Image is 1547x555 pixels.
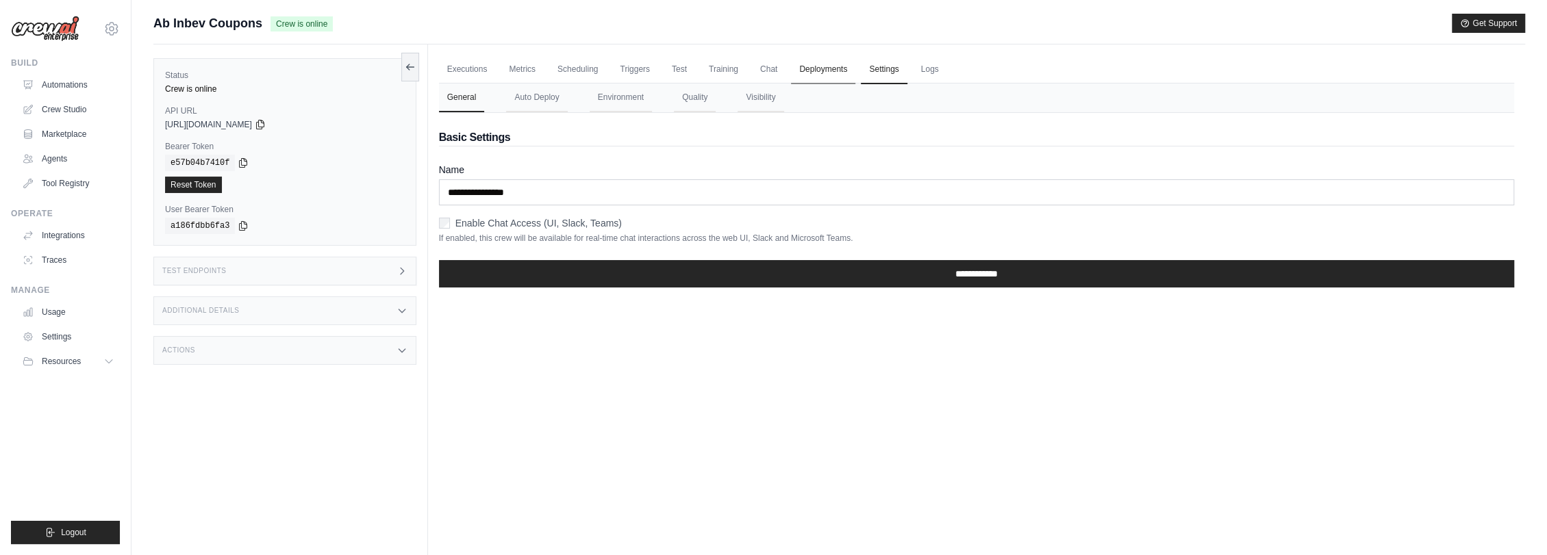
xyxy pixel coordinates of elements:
[162,307,239,315] h3: Additional Details
[42,356,81,367] span: Resources
[16,172,120,194] a: Tool Registry
[162,346,195,354] h3: Actions
[16,224,120,246] a: Integrations
[16,350,120,372] button: Resources
[791,55,855,84] a: Deployments
[674,83,716,112] button: Quality
[16,301,120,323] a: Usage
[11,521,120,544] button: Logout
[861,55,907,84] a: Settings
[165,177,222,193] a: Reset Token
[1479,489,1547,555] iframe: Chat Widget
[165,119,252,130] span: [URL][DOMAIN_NAME]
[165,83,405,94] div: Crew is online
[612,55,658,84] a: Triggers
[11,285,120,296] div: Manage
[1479,489,1547,555] div: Widget de chat
[11,57,120,68] div: Build
[165,105,405,116] label: API URL
[165,70,405,81] label: Status
[16,99,120,120] a: Crew Studio
[590,83,652,112] button: Environment
[162,267,227,275] h3: Test Endpoints
[16,74,120,96] a: Automations
[165,141,405,152] label: Bearer Token
[16,148,120,170] a: Agents
[16,123,120,145] a: Marketplace
[501,55,544,84] a: Metrics
[439,233,1514,244] p: If enabled, this crew will be available for real-time chat interactions across the web UI, Slack ...
[165,218,235,234] code: a186fdbb6fa3
[439,163,1514,177] label: Name
[455,216,622,230] label: Enable Chat Access (UI, Slack, Teams)
[61,527,86,538] span: Logout
[913,55,947,84] a: Logs
[153,14,262,33] span: Ab Inbev Coupons
[1452,14,1525,33] button: Get Support
[11,208,120,219] div: Operate
[664,55,695,84] a: Test
[752,55,785,84] a: Chat
[738,83,783,112] button: Visibility
[701,55,746,84] a: Training
[549,55,606,84] a: Scheduling
[16,249,120,271] a: Traces
[165,155,235,171] code: e57b04b7410f
[439,129,1514,146] h2: Basic Settings
[439,55,496,84] a: Executions
[506,83,567,112] button: Auto Deploy
[165,204,405,215] label: User Bearer Token
[11,16,79,42] img: Logo
[439,83,485,112] button: General
[271,16,333,31] span: Crew is online
[16,326,120,348] a: Settings
[439,83,1514,112] nav: Tabs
